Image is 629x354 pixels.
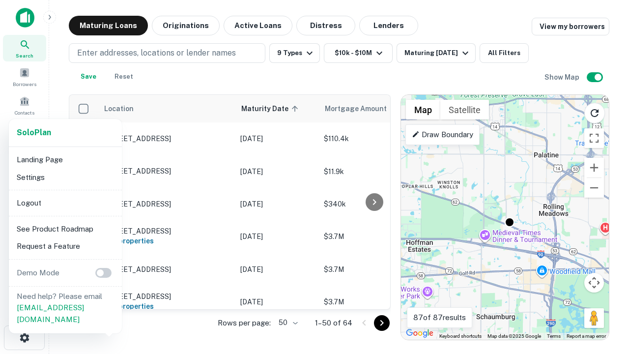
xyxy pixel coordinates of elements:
[13,194,118,212] li: Logout
[13,151,118,169] li: Landing Page
[17,291,114,325] p: Need help? Please email
[580,244,629,291] iframe: Chat Widget
[13,267,63,279] p: Demo Mode
[13,220,118,238] li: See Product Roadmap
[17,303,84,324] a: [EMAIL_ADDRESS][DOMAIN_NAME]
[13,169,118,186] li: Settings
[13,237,118,255] li: Request a Feature
[17,127,51,139] a: SoloPlan
[17,128,51,137] strong: Solo Plan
